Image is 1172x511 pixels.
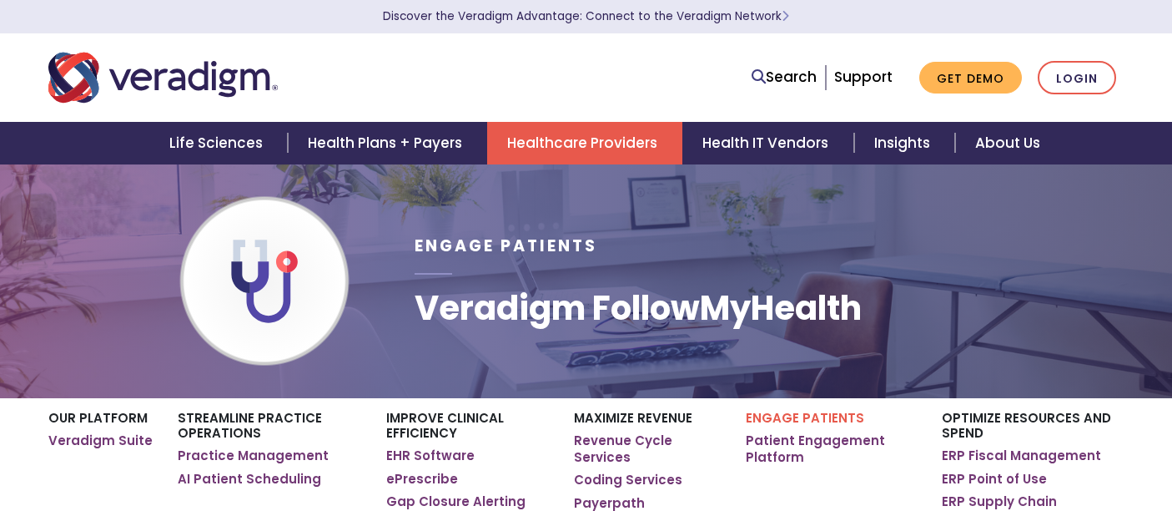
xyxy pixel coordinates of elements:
a: Login [1038,61,1116,95]
a: Life Sciences [149,122,288,164]
a: About Us [955,122,1060,164]
a: Insights [854,122,955,164]
a: Revenue Cycle Services [574,433,720,465]
a: Healthcare Providers [487,122,682,164]
a: Gap Closure Alerting [386,493,526,510]
a: Veradigm Suite [48,433,153,449]
span: Learn More [782,8,789,24]
img: Veradigm logo [48,50,278,105]
span: Engage Patients [415,235,597,257]
a: Practice Management [178,448,329,464]
h1: Veradigm FollowMyHealth [415,288,862,328]
a: Search [752,66,817,89]
a: ERP Fiscal Management [942,448,1101,464]
a: Health Plans + Payers [288,122,487,164]
a: Coding Services [574,472,682,488]
a: Get Demo [919,62,1022,94]
a: Patient Engagement Platform [746,433,917,465]
a: AI Patient Scheduling [178,471,321,488]
a: ERP Point of Use [942,471,1047,488]
a: Support [834,67,893,87]
a: EHR Software [386,448,475,464]
a: Discover the Veradigm Advantage: Connect to the Veradigm NetworkLearn More [383,8,789,24]
a: Health IT Vendors [682,122,853,164]
a: ERP Supply Chain [942,493,1057,510]
a: ePrescribe [386,471,458,488]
